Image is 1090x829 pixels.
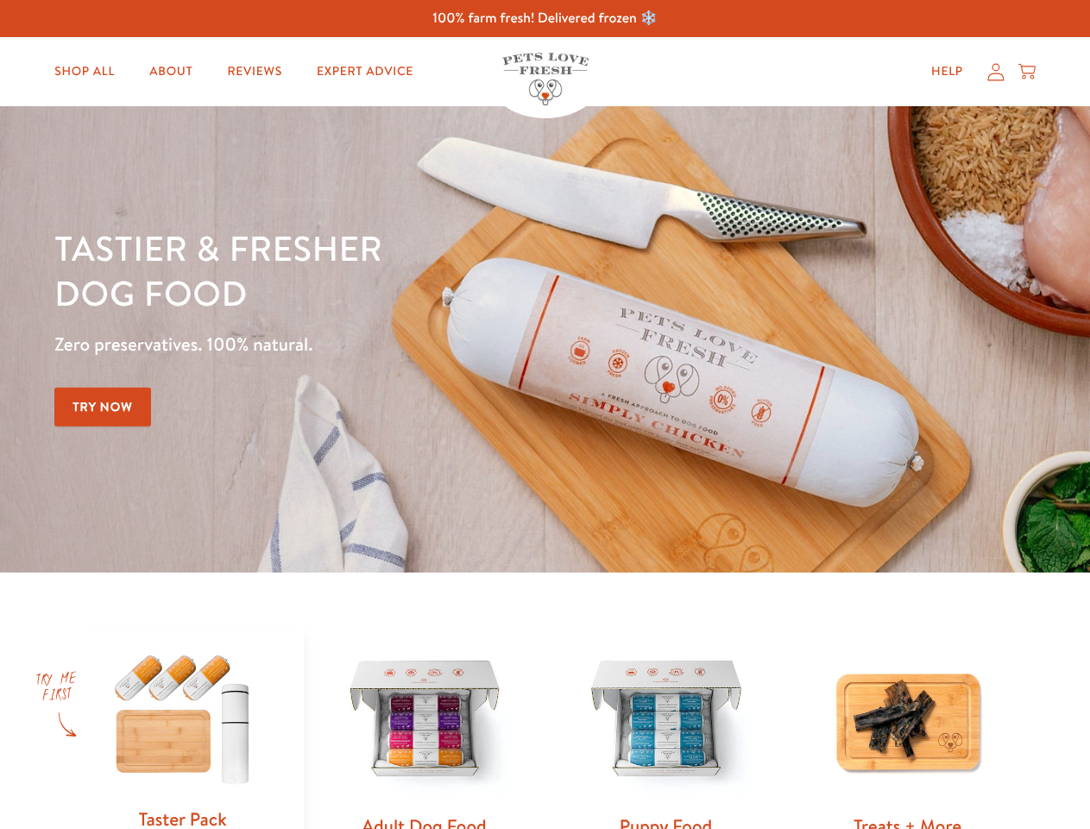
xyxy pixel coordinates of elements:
a: Reviews [213,54,295,89]
a: About [135,54,206,89]
a: Expert Advice [303,54,427,89]
h1: Tastier & fresher dog food [54,225,709,315]
a: Shop All [41,54,129,89]
a: Try Now [54,388,151,427]
a: Help [917,54,977,89]
p: Zero preservatives. 100% natural. [54,329,709,360]
img: Pets Love Fresh [502,53,589,105]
